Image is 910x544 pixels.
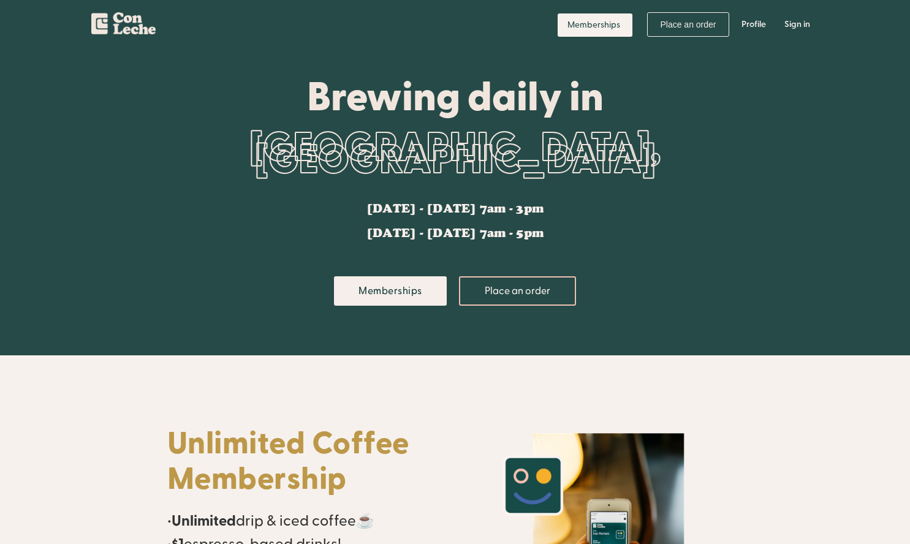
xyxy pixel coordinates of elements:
[366,203,544,240] div: [DATE] - [DATE] 7am - 3pm [DATE] - [DATE] 7am - 5pm
[334,276,447,306] a: Memberships
[732,6,775,43] a: Profile
[172,512,236,531] strong: Unlimited
[167,426,443,497] h1: Unlimited Coffee Membership
[459,276,576,306] a: Place an order
[91,6,156,39] a: home
[167,118,743,191] div: [GEOGRAPHIC_DATA], [GEOGRAPHIC_DATA]
[775,6,819,43] a: Sign in
[558,13,632,37] a: Memberships
[647,12,729,37] a: Place an order
[167,75,743,118] div: Brewing daily in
